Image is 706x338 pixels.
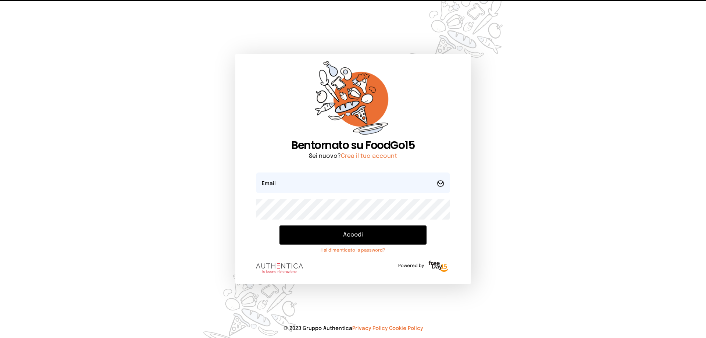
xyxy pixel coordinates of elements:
span: Powered by [398,263,424,269]
h1: Bentornato su FoodGo15 [256,139,450,152]
img: sticker-orange.65babaf.png [315,61,391,139]
p: © 2023 Gruppo Authentica [12,325,694,332]
a: Hai dimenticato la password? [279,248,427,253]
a: Crea il tuo account [341,153,397,159]
button: Accedi [279,225,427,245]
a: Cookie Policy [389,326,423,331]
a: Privacy Policy [352,326,388,331]
img: logo-freeday.3e08031.png [427,259,450,274]
img: logo.8f33a47.png [256,263,303,273]
p: Sei nuovo? [256,152,450,161]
